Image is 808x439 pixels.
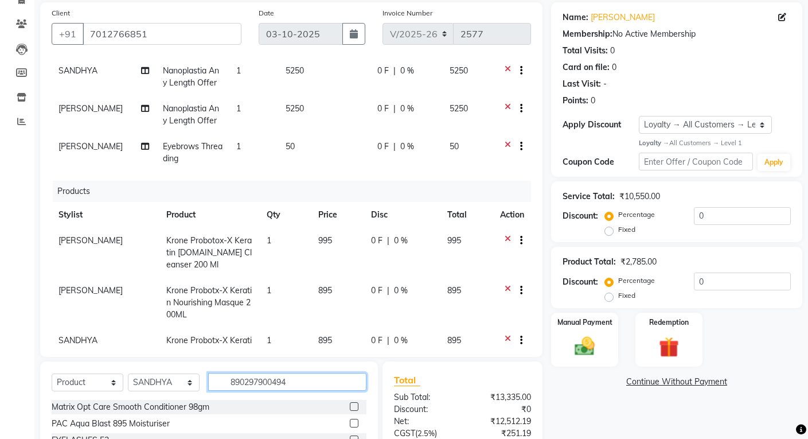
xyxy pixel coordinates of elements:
span: SANDHYA [58,335,97,345]
th: Price [311,202,364,228]
div: Total Visits: [563,45,608,57]
span: 0 F [377,141,389,153]
span: 0 % [394,285,408,297]
div: Points: [563,95,588,107]
span: 995 [318,235,332,246]
span: 1 [236,141,241,151]
span: 0 % [394,335,408,347]
div: Membership: [563,28,612,40]
span: 5250 [286,65,304,76]
input: Search by Name/Mobile/Email/Code [83,23,241,45]
span: | [387,335,389,347]
span: [PERSON_NAME] [58,285,123,296]
div: 0 [612,61,616,73]
input: Enter Offer / Coupon Code [639,153,753,170]
span: 0 % [400,103,414,115]
th: Qty [260,202,311,228]
th: Disc [364,202,440,228]
span: 895 [447,285,461,296]
span: | [393,65,396,77]
span: 895 [318,335,332,345]
span: 1 [267,285,271,296]
div: Discount: [563,276,598,288]
span: | [387,235,389,247]
div: Service Total: [563,191,615,203]
div: Name: [563,11,588,24]
label: Manual Payment [557,317,612,328]
input: Search or Scan [208,373,366,391]
span: 50 [286,141,295,151]
div: Discount: [385,403,463,415]
span: 5250 [286,103,304,114]
span: 2.5% [417,429,435,438]
span: [PERSON_NAME] [58,141,123,151]
span: | [387,285,389,297]
span: 0 % [394,235,408,247]
span: 0 F [371,285,382,297]
img: _cash.svg [568,335,602,358]
span: [PERSON_NAME] [58,235,123,246]
div: ₹13,335.00 [462,391,540,403]
span: 0 % [400,65,414,77]
label: Invoice Number [382,8,432,18]
span: | [393,141,396,153]
span: 1 [267,335,271,345]
span: | [393,103,396,115]
span: 5250 [450,103,468,114]
div: Matrix Opt Care Smooth Conditioner 98gm [52,401,209,413]
span: 0 F [371,335,382,347]
span: CGST [394,428,415,438]
div: ₹10,550.00 [619,191,660,203]
div: PAC Aqua Blast 895 Moisturiser [52,418,170,430]
div: Product Total: [563,256,616,268]
span: 895 [318,285,332,296]
div: All Customers → Level 1 [639,138,791,148]
label: Fixed [618,224,635,235]
div: Apply Discount [563,119,639,131]
label: Date [259,8,274,18]
label: Fixed [618,290,635,301]
span: 1 [236,103,241,114]
strong: Loyalty → [639,139,669,147]
label: Percentage [618,275,655,286]
span: 50 [450,141,459,151]
div: - [603,78,607,90]
span: 1 [267,235,271,246]
span: Krone Probotx-X Keratin Nourishing Masque 200ML [166,285,252,320]
span: 0 F [371,235,382,247]
div: ₹2,785.00 [620,256,657,268]
span: Krone Probotx-X Keratin Nourishing Masque 200ML [166,335,252,370]
img: _gift.svg [653,335,686,360]
span: 995 [447,235,461,246]
div: Coupon Code [563,156,639,168]
div: ₹0 [462,403,540,415]
span: 0 F [377,65,389,77]
button: Apply [758,154,790,171]
div: Card on file: [563,61,610,73]
div: No Active Membership [563,28,791,40]
span: 5250 [450,65,468,76]
a: Continue Without Payment [553,376,800,388]
span: 0 % [400,141,414,153]
button: +91 [52,23,84,45]
div: Products [53,181,540,202]
label: Redemption [649,317,689,328]
div: Net: [385,415,463,428]
span: 0 F [377,103,389,115]
th: Stylist [52,202,159,228]
label: Percentage [618,209,655,220]
a: [PERSON_NAME] [591,11,655,24]
div: 0 [610,45,615,57]
div: ₹12,512.19 [462,415,540,428]
span: SANDHYA [58,65,97,76]
div: 0 [591,95,595,107]
span: Nanoplastia Any Length Offer [163,65,219,88]
span: Eyebrows Threading [163,141,223,164]
th: Action [493,202,531,228]
div: Discount: [563,210,598,222]
span: Krone Probotox-X Keratin [DOMAIN_NAME] Cleanser 200 Ml [166,235,252,270]
div: Sub Total: [385,391,463,403]
span: Nanoplastia Any Length Offer [163,103,219,126]
span: Total [394,374,420,386]
div: Last Visit: [563,78,601,90]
